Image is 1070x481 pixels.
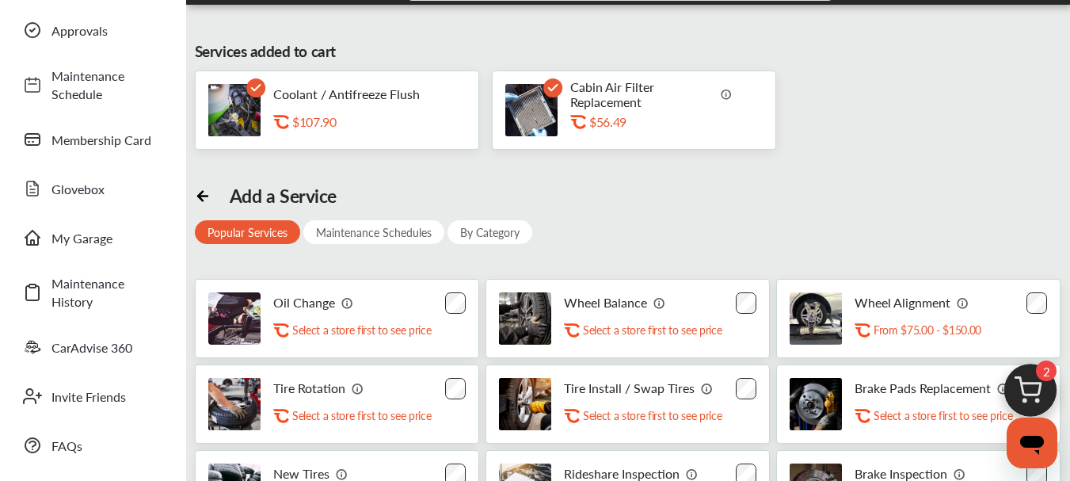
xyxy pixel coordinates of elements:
[273,380,345,395] p: Tire Rotation
[570,79,714,109] p: Cabin Air Filter Replacement
[14,266,170,319] a: Maintenance History
[14,59,170,111] a: Maintenance Schedule
[51,180,162,198] span: Glovebox
[14,376,170,417] a: Invite Friends
[51,387,162,406] span: Invite Friends
[790,292,842,345] img: wheel-alignment-thumb.jpg
[14,425,170,466] a: FAQs
[208,378,261,430] img: tire-rotation-thumb.jpg
[292,408,431,423] p: Select a store first to see price
[564,380,695,395] p: Tire Install / Swap Tires
[874,323,981,338] p: From $75.00 - $150.00
[14,168,170,209] a: Glovebox
[1007,418,1057,468] iframe: Button to launch messaging window
[686,468,699,480] img: info_icon_vector.svg
[208,84,261,136] img: engine-cooling-thumb.jpg
[564,295,647,310] p: Wheel Balance
[954,468,966,480] img: info_icon_vector.svg
[589,114,748,129] div: $56.49
[855,380,991,395] p: Brake Pads Replacement
[874,408,1012,423] p: Select a store first to see price
[51,21,162,40] span: Approvals
[273,86,420,101] p: Coolant / Antifreeze Flush
[499,292,551,345] img: tire-wheel-balance-thumb.jpg
[208,292,261,345] img: oil-change-thumb.jpg
[583,323,722,338] p: Select a store first to see price
[855,466,947,481] p: Brake Inspection
[292,323,431,338] p: Select a store first to see price
[51,131,162,149] span: Membership Card
[14,10,170,51] a: Approvals
[352,382,364,395] img: info_icon_vector.svg
[855,295,950,310] p: Wheel Alignment
[51,437,162,455] span: FAQs
[499,378,551,430] img: tire-install-swap-tires-thumb.jpg
[230,185,337,207] div: Add a Service
[341,296,354,309] img: info_icon_vector.svg
[1036,361,1057,381] span: 2
[447,220,532,244] div: By Category
[653,296,666,309] img: info_icon_vector.svg
[701,382,714,395] img: info_icon_vector.svg
[957,296,969,309] img: info_icon_vector.svg
[195,220,300,244] div: Popular Services
[992,357,1068,433] img: cart_icon.3d0951e8.svg
[273,466,329,481] p: New Tires
[14,326,170,368] a: CarAdvise 360
[790,378,842,430] img: brake-pads-replacement-thumb.jpg
[292,114,451,129] div: $107.90
[505,84,558,136] img: cabin-air-filter-replacement-thumb.jpg
[336,468,348,480] img: info_icon_vector.svg
[564,466,680,481] p: Rideshare Inspection
[14,119,170,160] a: Membership Card
[51,274,162,311] span: Maintenance History
[51,229,162,247] span: My Garage
[273,295,335,310] p: Oil Change
[583,408,722,423] p: Select a store first to see price
[51,338,162,357] span: CarAdvise 360
[195,40,336,63] div: Services added to cart
[721,88,733,100] img: info_icon_vector.svg
[303,220,444,244] div: Maintenance Schedules
[14,217,170,258] a: My Garage
[51,67,162,103] span: Maintenance Schedule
